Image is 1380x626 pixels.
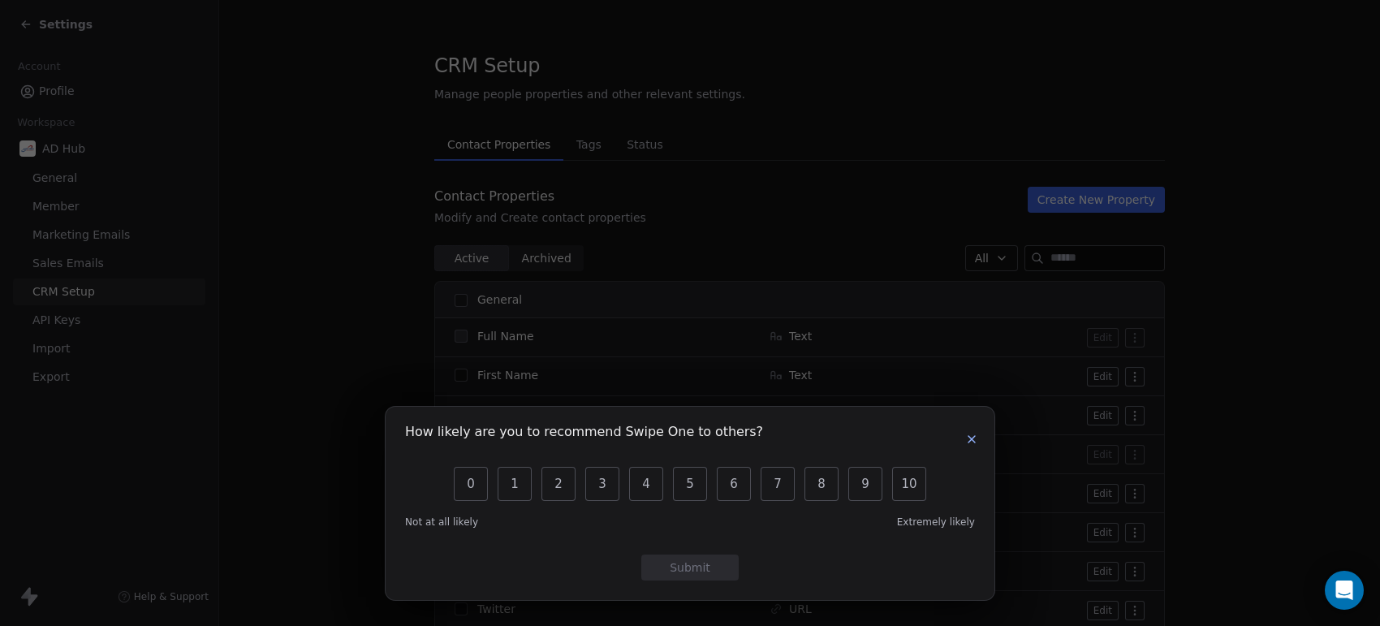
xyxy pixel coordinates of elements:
span: Not at all likely [405,516,478,529]
button: 0 [454,467,488,501]
h1: How likely are you to recommend Swipe One to others? [405,426,763,443]
button: 10 [892,467,926,501]
button: 5 [673,467,707,501]
button: 2 [541,467,576,501]
button: 7 [761,467,795,501]
button: 4 [629,467,663,501]
button: 8 [804,467,839,501]
button: 3 [585,467,619,501]
button: 9 [848,467,882,501]
span: Extremely likely [897,516,975,529]
button: 6 [717,467,751,501]
button: 1 [498,467,532,501]
button: Submit [641,555,739,581]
